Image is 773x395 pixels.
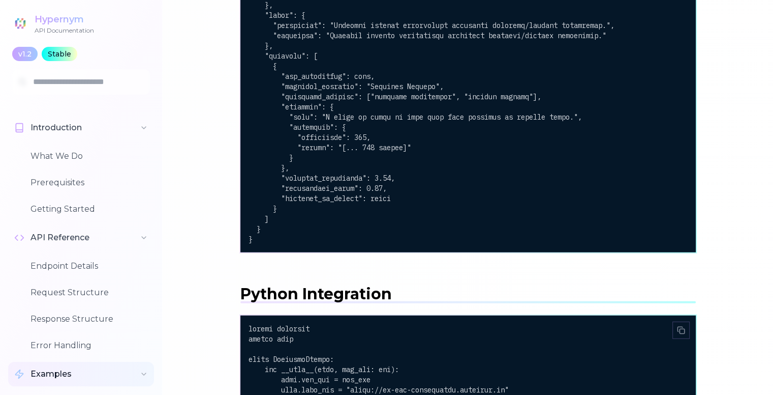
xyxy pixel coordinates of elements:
[12,15,28,32] img: Hypernym Logo
[30,122,82,134] span: Introduction
[35,26,94,35] div: API Documentation
[24,307,154,331] button: Response Structure
[672,322,690,339] button: Copy to clipboard
[12,47,38,61] div: v1.2
[8,362,154,386] button: Examples
[24,254,154,278] button: Endpoint Details
[8,225,154,250] button: API Reference
[8,116,154,140] button: Introduction
[30,368,72,380] span: Examples
[24,171,154,195] button: Prerequisites
[24,280,154,305] button: Request Structure
[240,285,392,303] span: Python Integration
[42,47,77,61] div: Stable
[24,197,154,221] button: Getting Started
[24,333,154,358] button: Error Handling
[30,232,89,244] span: API Reference
[24,144,154,168] button: What We Do
[12,12,94,35] a: HypernymAPI Documentation
[35,12,94,26] div: Hypernym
